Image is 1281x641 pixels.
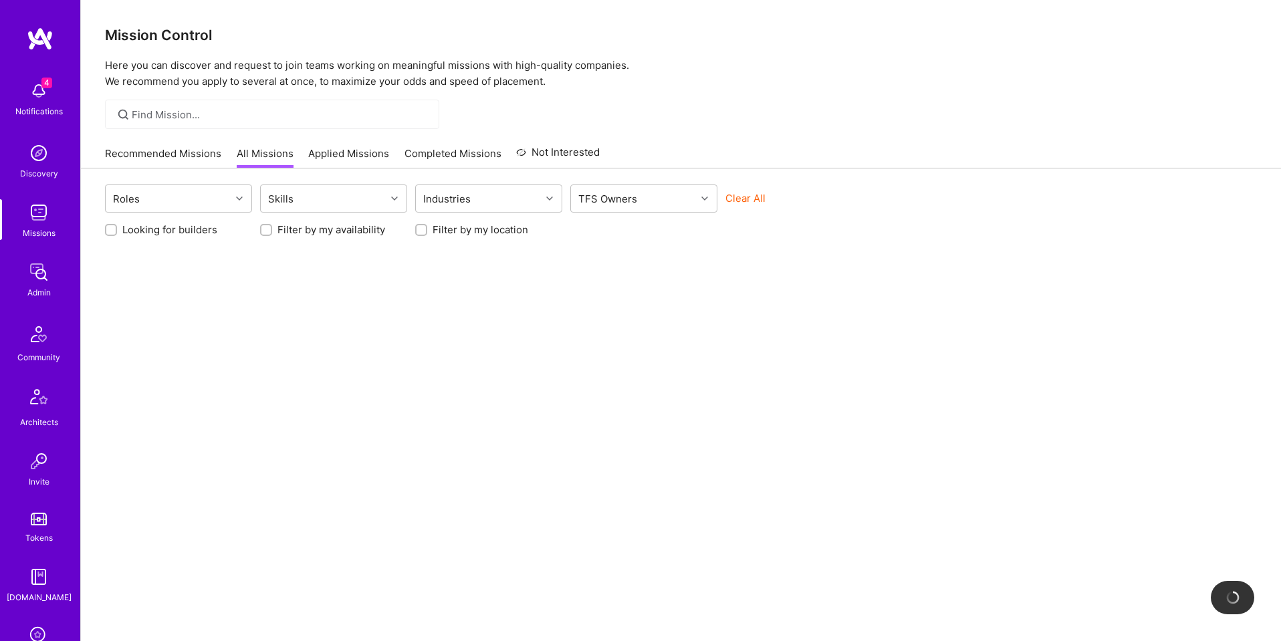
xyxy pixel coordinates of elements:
[25,563,52,590] img: guide book
[23,226,55,240] div: Missions
[110,189,143,209] div: Roles
[546,195,553,202] i: icon Chevron
[25,259,52,285] img: admin teamwork
[23,383,55,415] img: Architects
[237,146,294,168] a: All Missions
[1226,590,1240,605] img: loading
[20,166,58,180] div: Discovery
[25,78,52,104] img: bell
[116,107,131,122] i: icon SearchGrey
[132,108,429,122] input: Find Mission...
[122,223,217,237] label: Looking for builders
[25,448,52,475] img: Invite
[105,146,221,168] a: Recommended Missions
[725,191,766,205] button: Clear All
[308,146,389,168] a: Applied Missions
[105,57,1257,90] p: Here you can discover and request to join teams working on meaningful missions with high-quality ...
[27,285,51,299] div: Admin
[20,415,58,429] div: Architects
[404,146,501,168] a: Completed Missions
[29,475,49,489] div: Invite
[23,318,55,350] img: Community
[25,140,52,166] img: discovery
[105,27,1257,43] h3: Mission Control
[516,144,600,168] a: Not Interested
[575,189,640,209] div: TFS Owners
[27,27,53,51] img: logo
[433,223,528,237] label: Filter by my location
[41,78,52,88] span: 4
[236,195,243,202] i: icon Chevron
[391,195,398,202] i: icon Chevron
[25,531,53,545] div: Tokens
[15,104,63,118] div: Notifications
[31,513,47,525] img: tokens
[277,223,385,237] label: Filter by my availability
[25,199,52,226] img: teamwork
[701,195,708,202] i: icon Chevron
[17,350,60,364] div: Community
[420,189,474,209] div: Industries
[265,189,297,209] div: Skills
[7,590,72,604] div: [DOMAIN_NAME]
